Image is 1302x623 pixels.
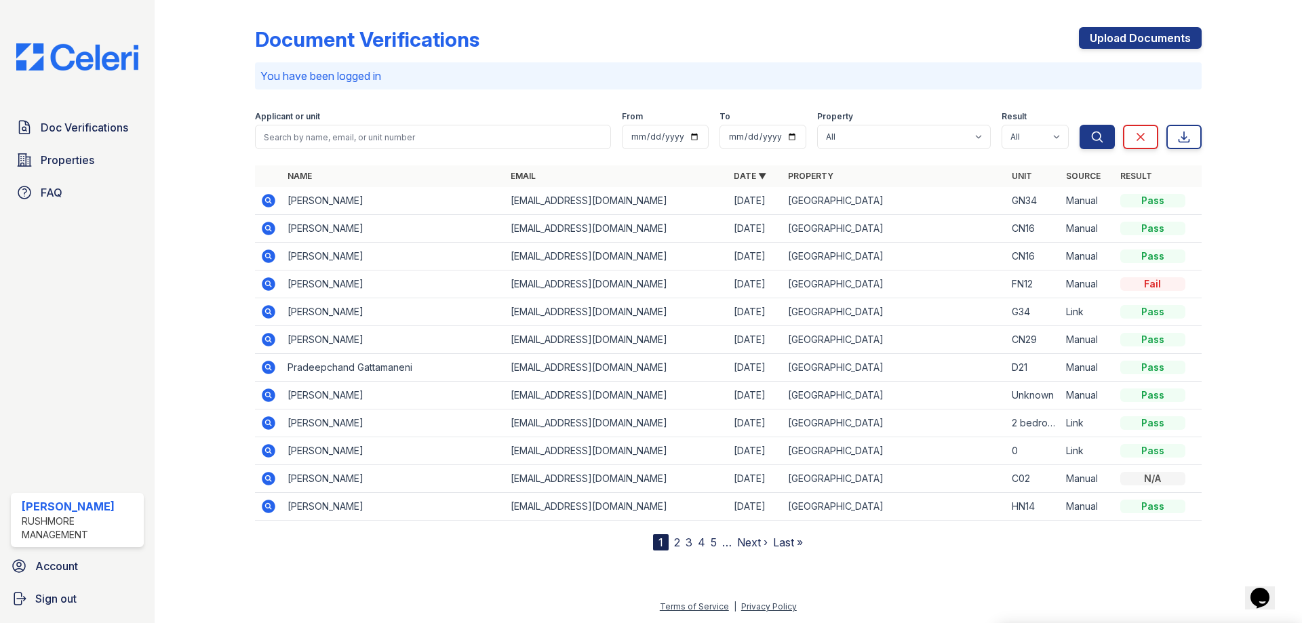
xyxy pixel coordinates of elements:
span: Sign out [35,590,77,607]
div: Pass [1120,333,1185,346]
td: [PERSON_NAME] [282,382,505,409]
span: Doc Verifications [41,119,128,136]
td: [DATE] [728,465,783,493]
div: Pass [1120,388,1185,402]
td: [PERSON_NAME] [282,409,505,437]
td: HN14 [1006,493,1061,521]
td: [DATE] [728,354,783,382]
div: Pass [1120,444,1185,458]
td: [EMAIL_ADDRESS][DOMAIN_NAME] [505,354,728,382]
td: [EMAIL_ADDRESS][DOMAIN_NAME] [505,270,728,298]
td: [EMAIL_ADDRESS][DOMAIN_NAME] [505,437,728,465]
td: [GEOGRAPHIC_DATA] [783,382,1006,409]
td: Manual [1061,354,1115,382]
a: Account [5,552,149,580]
p: You have been logged in [260,68,1196,84]
td: CN16 [1006,215,1061,243]
td: Link [1061,409,1115,437]
td: [PERSON_NAME] [282,493,505,521]
a: Unit [1012,171,1032,181]
label: From [622,111,643,122]
span: … [722,534,732,550]
a: Doc Verifications [11,114,144,141]
span: FAQ [41,184,62,201]
td: Manual [1061,215,1115,243]
td: [DATE] [728,270,783,298]
td: [GEOGRAPHIC_DATA] [783,354,1006,382]
td: [EMAIL_ADDRESS][DOMAIN_NAME] [505,382,728,409]
span: Properties [41,152,94,168]
a: FAQ [11,179,144,206]
div: Pass [1120,416,1185,430]
td: [EMAIL_ADDRESS][DOMAIN_NAME] [505,187,728,215]
div: Pass [1120,305,1185,319]
td: [GEOGRAPHIC_DATA] [783,437,1006,465]
td: [PERSON_NAME] [282,243,505,270]
td: [GEOGRAPHIC_DATA] [783,409,1006,437]
td: [GEOGRAPHIC_DATA] [783,270,1006,298]
td: Manual [1061,270,1115,298]
td: [DATE] [728,493,783,521]
div: Document Verifications [255,27,479,52]
td: CN29 [1006,326,1061,354]
a: Last » [773,536,803,549]
td: Unknown [1006,382,1061,409]
a: Next › [737,536,768,549]
label: Property [817,111,853,122]
td: [PERSON_NAME] [282,270,505,298]
td: [PERSON_NAME] [282,298,505,326]
td: GN34 [1006,187,1061,215]
td: Link [1061,298,1115,326]
div: 1 [653,534,669,550]
td: Link [1061,437,1115,465]
a: Properties [11,146,144,174]
a: 5 [711,536,717,549]
a: Sign out [5,585,149,612]
a: 3 [686,536,692,549]
td: [GEOGRAPHIC_DATA] [783,187,1006,215]
td: [PERSON_NAME] [282,326,505,354]
td: [GEOGRAPHIC_DATA] [783,215,1006,243]
img: CE_Logo_Blue-a8612792a0a2168367f1c8372b55b34899dd931a85d93a1a3d3e32e68fde9ad4.png [5,43,149,71]
div: Pass [1120,249,1185,263]
td: 2 bedrooms [1006,409,1061,437]
a: Date ▼ [734,171,766,181]
a: Result [1120,171,1152,181]
div: Pass [1120,194,1185,207]
td: [GEOGRAPHIC_DATA] [783,465,1006,493]
a: Terms of Service [660,601,729,611]
td: [DATE] [728,243,783,270]
div: Fail [1120,277,1185,291]
a: Privacy Policy [741,601,797,611]
td: Manual [1061,493,1115,521]
td: C02 [1006,465,1061,493]
td: [EMAIL_ADDRESS][DOMAIN_NAME] [505,493,728,521]
td: [EMAIL_ADDRESS][DOMAIN_NAME] [505,326,728,354]
td: [PERSON_NAME] [282,215,505,243]
td: [DATE] [728,382,783,409]
div: Pass [1120,361,1185,374]
input: Search by name, email, or unit number [255,125,611,149]
a: Upload Documents [1079,27,1202,49]
td: [DATE] [728,409,783,437]
a: Name [288,171,312,181]
a: Source [1066,171,1101,181]
td: Manual [1061,187,1115,215]
td: [GEOGRAPHIC_DATA] [783,243,1006,270]
td: Manual [1061,465,1115,493]
div: [PERSON_NAME] [22,498,138,515]
td: [EMAIL_ADDRESS][DOMAIN_NAME] [505,298,728,326]
td: Manual [1061,243,1115,270]
a: 4 [698,536,705,549]
td: [DATE] [728,215,783,243]
div: | [734,601,736,611]
td: [DATE] [728,298,783,326]
td: Pradeepchand Gattamaneni [282,354,505,382]
div: Pass [1120,500,1185,513]
label: Result [1002,111,1027,122]
a: Email [511,171,536,181]
td: [EMAIL_ADDRESS][DOMAIN_NAME] [505,465,728,493]
td: CN16 [1006,243,1061,270]
a: 2 [674,536,680,549]
td: 0 [1006,437,1061,465]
